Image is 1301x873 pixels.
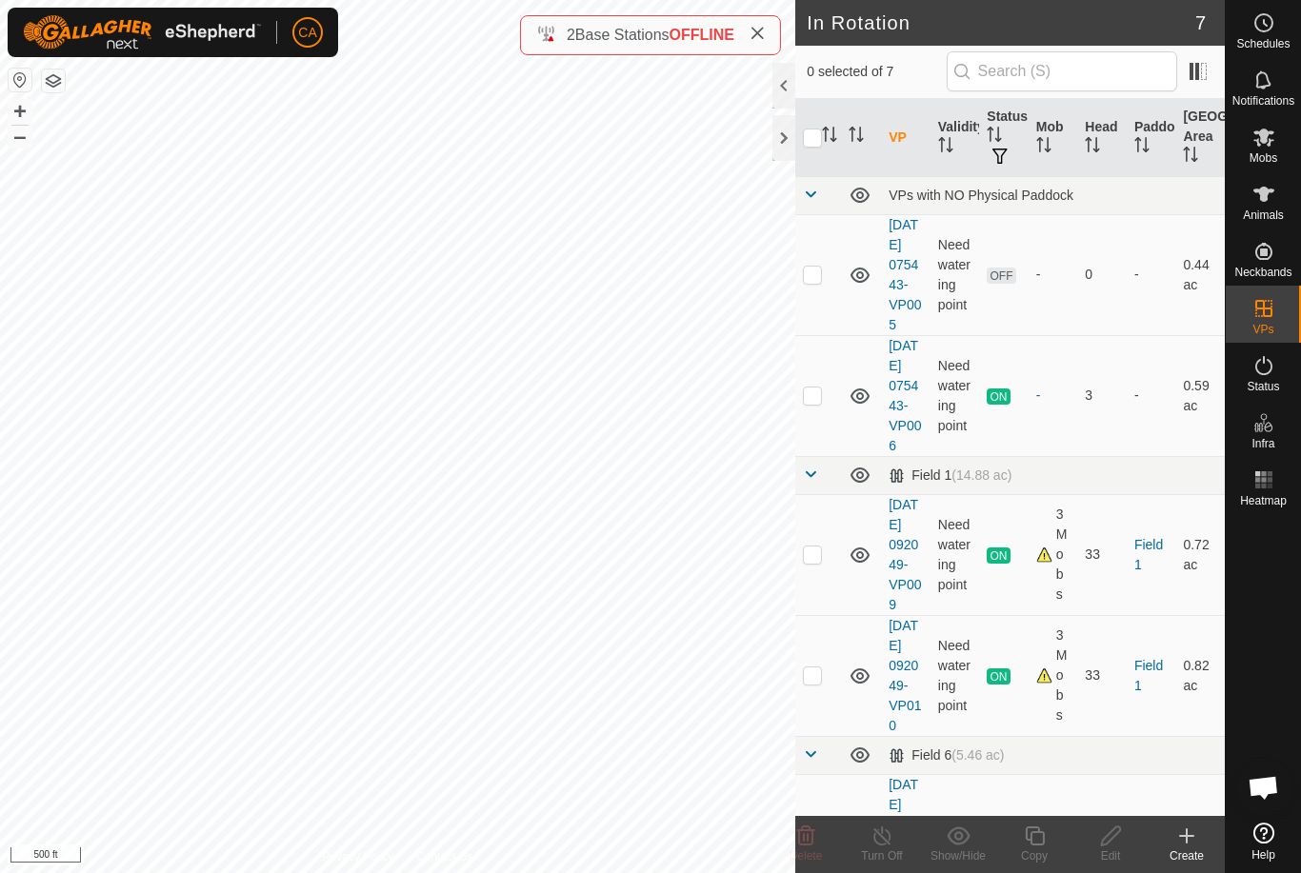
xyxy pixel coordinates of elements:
p-sorticon: Activate to sort [987,129,1002,145]
button: – [9,125,31,148]
a: Help [1226,815,1301,868]
a: Privacy Policy [323,848,394,865]
span: Heatmap [1240,495,1287,506]
th: Status [979,99,1029,177]
td: Need watering point [931,214,980,335]
p-sorticon: Activate to sort [849,129,864,145]
div: - [1036,265,1071,285]
span: Infra [1251,438,1274,449]
td: Need watering point [931,615,980,736]
p-sorticon: Activate to sort [1183,149,1198,165]
td: 0.44 ac [1175,214,1225,335]
img: Gallagher Logo [23,15,261,50]
div: Create [1149,847,1225,864]
span: VPs [1252,324,1273,335]
button: Reset Map [9,69,31,91]
a: Contact Us [416,848,472,865]
div: Edit [1072,847,1149,864]
div: Copy [996,847,1072,864]
div: Turn Off [844,847,920,864]
td: 33 [1077,615,1127,736]
td: 0 [1077,214,1127,335]
p-sorticon: Activate to sort [938,140,953,155]
td: Need watering point [931,494,980,615]
span: ON [987,388,1010,405]
input: Search (S) [947,51,1177,91]
span: Notifications [1232,95,1294,107]
span: Delete [790,849,823,863]
div: Field 6 [889,747,1004,764]
div: VPs with NO Physical Paddock [889,188,1217,203]
th: [GEOGRAPHIC_DATA] Area [1175,99,1225,177]
span: Mobs [1250,152,1277,164]
span: ON [987,547,1010,564]
span: Neckbands [1234,267,1291,278]
th: Paddock [1127,99,1176,177]
span: OFF [987,268,1015,284]
span: Status [1247,381,1279,392]
h2: In Rotation [807,11,1195,34]
td: - [1127,335,1176,456]
a: Field 1 [1134,658,1163,693]
div: Show/Hide [920,847,996,864]
div: 3 Mobs [1036,505,1071,605]
p-sorticon: Activate to sort [1134,140,1150,155]
a: [DATE] 075443-VP005 [889,217,921,332]
button: Map Layers [42,69,65,92]
a: [DATE] 075443-VP006 [889,338,921,453]
a: [DATE] 092049-VP010 [889,618,921,733]
td: 0.72 ac [1175,494,1225,615]
a: Open chat [1235,759,1292,816]
p-sorticon: Activate to sort [822,129,837,145]
p-sorticon: Activate to sort [1085,140,1100,155]
p-sorticon: Activate to sort [1036,140,1051,155]
button: + [9,100,31,123]
td: 3 [1077,335,1127,456]
span: Base Stations [575,27,670,43]
span: (14.88 ac) [951,467,1011,483]
span: CA [298,23,316,43]
td: - [1127,214,1176,335]
td: 33 [1077,494,1127,615]
th: Mob [1029,99,1078,177]
a: [DATE] 092049-VP009 [889,497,921,612]
th: Head [1077,99,1127,177]
span: OFFLINE [670,27,734,43]
div: 3 Mobs [1036,625,1071,725]
span: Animals [1243,209,1284,221]
th: Validity [931,99,980,177]
span: ON [987,668,1010,685]
a: Field 1 [1134,537,1163,572]
td: 0.82 ac [1175,615,1225,736]
div: - [1036,386,1071,406]
span: 7 [1195,9,1206,37]
th: VP [881,99,931,177]
td: 0.59 ac [1175,335,1225,456]
span: 2 [567,27,575,43]
span: 0 selected of 7 [807,62,946,82]
span: Help [1251,849,1275,861]
span: (5.46 ac) [951,747,1004,763]
td: Need watering point [931,335,980,456]
div: Field 1 [889,467,1011,484]
span: Schedules [1236,38,1290,50]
